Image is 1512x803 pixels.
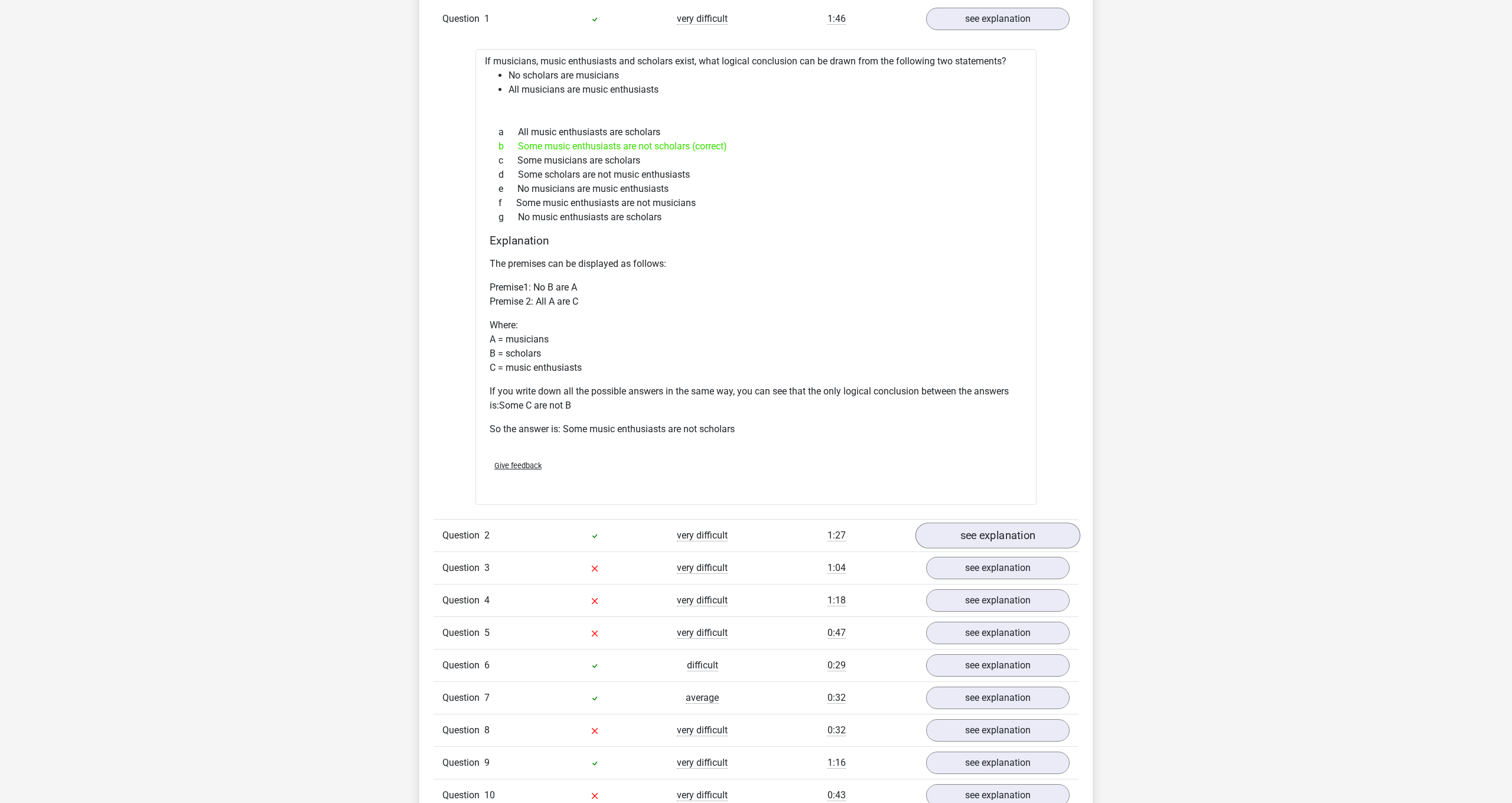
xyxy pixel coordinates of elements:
[442,561,484,575] span: Question
[490,234,1022,247] h4: Explanation
[498,182,517,196] span: e
[509,68,1027,83] li: No scholars are musicians
[484,595,490,606] span: 4
[442,528,484,543] span: Question
[442,12,484,26] span: Question
[490,384,1022,413] p: If you write down all the possible answers in the same way, you can see that the only logical con...
[827,562,846,574] span: 1:04
[509,83,1027,97] li: All musicians are music enthusiasts
[442,723,484,737] span: Question
[926,719,1070,742] a: see explanation
[827,627,846,639] span: 0:47
[490,182,1022,196] div: No musicians are music enthusiasts
[442,658,484,673] span: Question
[442,691,484,705] span: Question
[484,562,490,573] span: 3
[687,660,718,671] span: difficult
[677,562,728,574] span: very difficult
[677,757,728,769] span: very difficult
[677,724,728,736] span: very difficult
[827,13,846,25] span: 1:46
[484,660,490,671] span: 6
[926,622,1070,644] a: see explanation
[827,789,846,801] span: 0:43
[498,196,516,210] span: f
[490,318,1022,375] p: Where: A = musicians B = scholars C = music enthusiasts
[827,660,846,671] span: 0:29
[490,280,1022,309] p: Premise1: No B are A Premise 2: All A are C
[442,756,484,770] span: Question
[490,210,1022,224] div: No music enthusiasts are scholars
[677,595,728,606] span: very difficult
[442,788,484,802] span: Question
[484,530,490,541] span: 2
[498,139,518,154] span: b
[686,692,719,704] span: average
[490,154,1022,168] div: Some musicians are scholars
[442,593,484,608] span: Question
[827,692,846,704] span: 0:32
[442,626,484,640] span: Question
[498,125,518,139] span: a
[484,789,495,801] span: 10
[498,168,518,182] span: d
[490,196,1022,210] div: Some music enthusiasts are not musicians
[484,692,490,703] span: 7
[494,461,542,470] span: Give feedback
[926,557,1070,579] a: see explanation
[827,595,846,606] span: 1:18
[484,757,490,768] span: 9
[490,422,1022,436] p: So the answer is: Some music enthusiasts are not scholars
[490,139,1022,154] div: Some music enthusiasts are not scholars (correct)
[827,724,846,736] span: 0:32
[926,8,1070,30] a: see explanation
[484,627,490,638] span: 5
[490,257,1022,271] p: The premises can be displayed as follows:
[915,523,1080,549] a: see explanation
[926,752,1070,774] a: see explanation
[484,13,490,24] span: 1
[926,654,1070,677] a: see explanation
[827,757,846,769] span: 1:16
[677,13,728,25] span: very difficult
[498,154,517,168] span: c
[484,724,490,736] span: 8
[490,168,1022,182] div: Some scholars are not music enthusiasts
[677,789,728,801] span: very difficult
[677,627,728,639] span: very difficult
[677,530,728,541] span: very difficult
[926,589,1070,612] a: see explanation
[498,210,518,224] span: g
[490,125,1022,139] div: All music enthusiasts are scholars
[475,49,1037,505] div: If musicians, music enthusiasts and scholars exist, what logical conclusion can be drawn from the...
[926,687,1070,709] a: see explanation
[827,530,846,541] span: 1:27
